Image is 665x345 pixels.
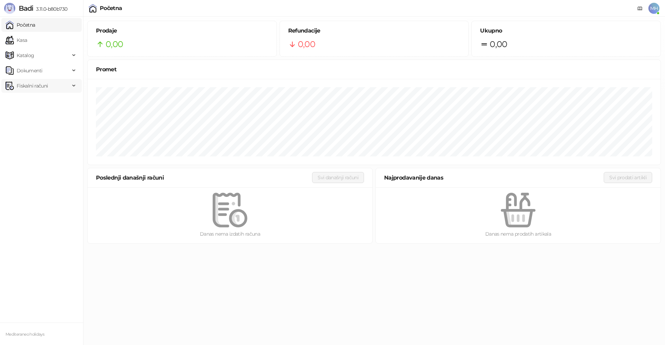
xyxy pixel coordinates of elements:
span: 0,00 [490,38,507,51]
div: Danas nema prodatih artikala [387,230,649,238]
small: Mediteraneo holidays [6,332,44,337]
span: 0,00 [106,38,123,51]
span: 0,00 [298,38,315,51]
div: Danas nema izdatih računa [99,230,361,238]
div: Najprodavanije danas [384,173,604,182]
a: Početna [6,18,35,32]
h5: Ukupno [480,27,652,35]
div: Početna [100,6,122,11]
img: Logo [4,3,15,14]
span: Dokumenti [17,64,42,78]
span: Katalog [17,48,34,62]
h5: Refundacije [288,27,460,35]
span: 3.11.0-b80b730 [33,6,67,12]
button: Svi prodati artikli [604,172,652,183]
span: Badi [19,4,33,12]
h5: Prodaje [96,27,268,35]
button: Svi današnji računi [312,172,364,183]
span: MH [648,3,659,14]
a: Kasa [6,33,27,47]
a: Dokumentacija [635,3,646,14]
div: Poslednji današnji računi [96,173,312,182]
span: Fiskalni računi [17,79,48,93]
div: Promet [96,65,652,74]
